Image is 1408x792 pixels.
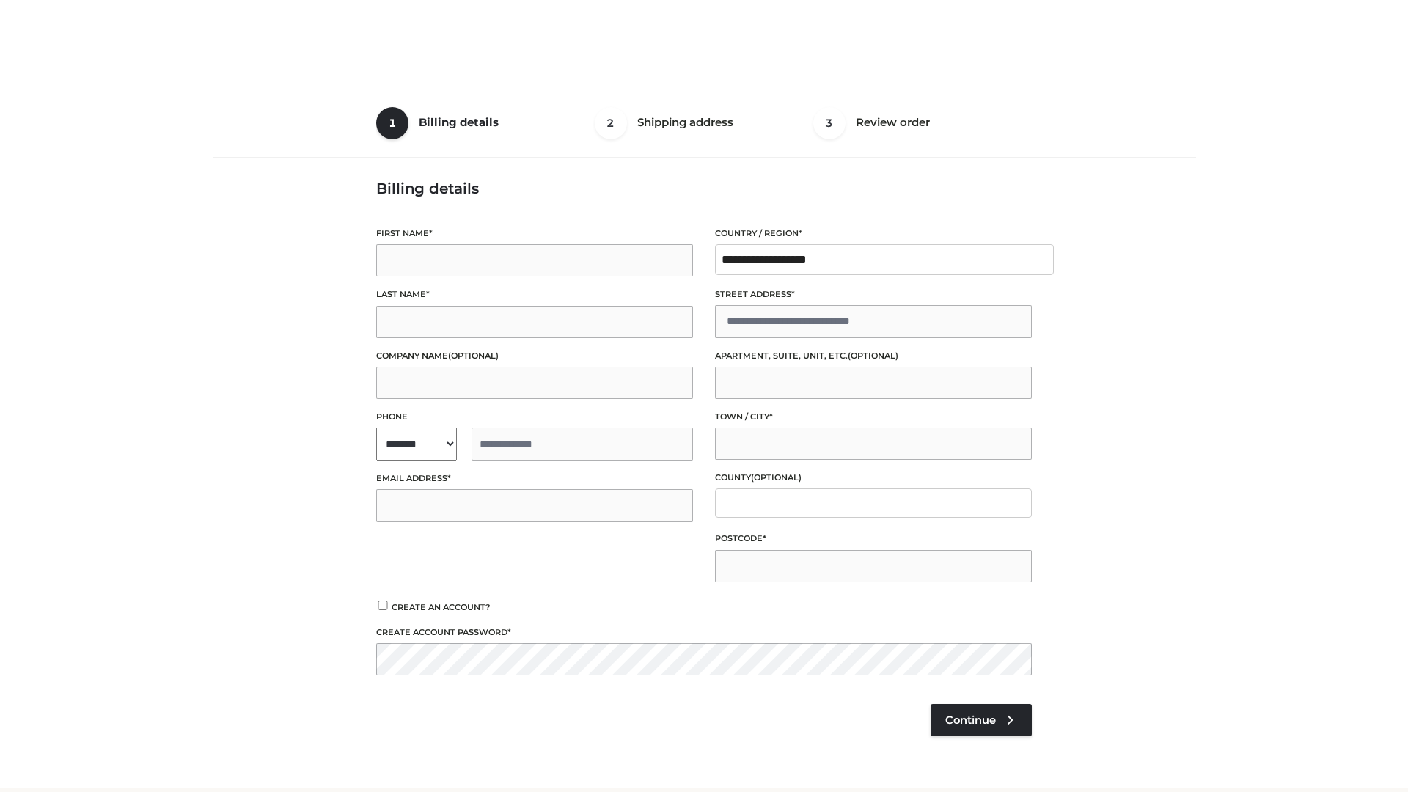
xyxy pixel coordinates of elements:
label: Create account password [376,626,1032,639]
label: Street address [715,287,1032,301]
span: (optional) [848,351,898,361]
span: Review order [856,115,930,129]
label: Phone [376,410,693,424]
span: 3 [813,107,846,139]
span: 2 [595,107,627,139]
h3: Billing details [376,180,1032,197]
span: Create an account? [392,602,491,612]
input: Create an account? [376,601,389,610]
label: Last name [376,287,693,301]
span: Continue [945,714,996,727]
span: (optional) [448,351,499,361]
label: Email address [376,472,693,485]
span: Shipping address [637,115,733,129]
label: Country / Region [715,227,1032,241]
label: Town / City [715,410,1032,424]
label: Postcode [715,532,1032,546]
label: County [715,471,1032,485]
label: First name [376,227,693,241]
a: Continue [931,704,1032,736]
span: Billing details [419,115,499,129]
label: Company name [376,349,693,363]
span: 1 [376,107,408,139]
span: (optional) [751,472,802,483]
label: Apartment, suite, unit, etc. [715,349,1032,363]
